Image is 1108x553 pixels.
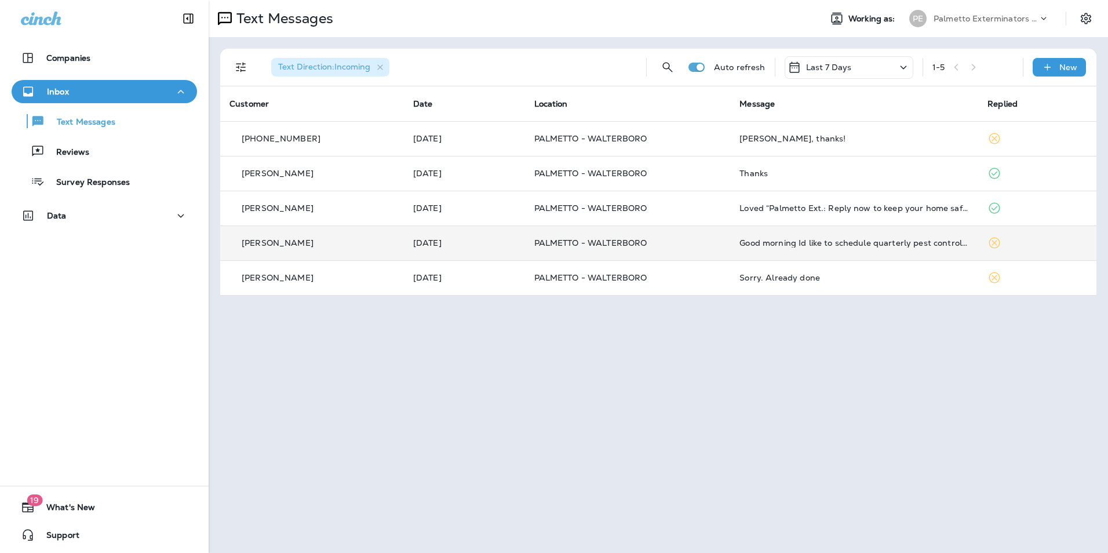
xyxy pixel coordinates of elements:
p: Data [47,211,67,220]
p: New [1059,63,1077,72]
span: Working as: [848,14,898,24]
span: Location [534,99,568,109]
span: Text Direction : Incoming [278,61,370,72]
span: Support [35,530,79,544]
p: Text Messages [45,117,115,128]
span: 19 [27,494,42,506]
div: Sorry. Already done [739,273,969,282]
button: Inbox [12,80,197,103]
button: Settings [1076,8,1096,29]
span: Customer [229,99,269,109]
div: Loved “Palmetto Ext.: Reply now to keep your home safe from pests with Quarterly Pest Control! Ta... [739,203,969,213]
p: [PERSON_NAME] [242,203,314,213]
span: PALMETTO - WALTERBORO [534,168,647,179]
p: Inbox [47,87,69,96]
p: Oct 3, 2025 09:25 AM [413,238,516,248]
p: Survey Responses [45,177,130,188]
span: Date [413,99,433,109]
button: Support [12,523,197,547]
button: Text Messages [12,109,197,133]
button: Reviews [12,139,197,163]
span: What's New [35,503,95,516]
div: PE [909,10,927,27]
button: Filters [229,56,253,79]
button: Collapse Sidebar [172,7,205,30]
p: Palmetto Exterminators LLC [934,14,1038,23]
p: Auto refresh [714,63,766,72]
p: Oct 5, 2025 03:25 PM [413,203,516,213]
p: Oct 2, 2025 08:41 AM [413,273,516,282]
button: 19What's New [12,496,197,519]
p: [PERSON_NAME] [242,169,314,178]
p: Oct 7, 2025 03:53 PM [413,169,516,178]
span: Message [739,99,775,109]
button: Companies [12,46,197,70]
p: Last 7 Days [806,63,852,72]
div: 1 - 5 [932,63,945,72]
p: [PHONE_NUMBER] [242,134,320,143]
div: Gotcha, thanks! [739,134,969,143]
span: PALMETTO - WALTERBORO [534,203,647,213]
p: Reviews [45,147,89,158]
button: Data [12,204,197,227]
p: Companies [46,53,90,63]
button: Survey Responses [12,169,197,194]
div: Good morning Id like to schedule quarterly pest control services starting as soon as we can please. [739,238,969,248]
p: Oct 7, 2025 03:58 PM [413,134,516,143]
div: Thanks [739,169,969,178]
p: [PERSON_NAME] [242,238,314,248]
span: PALMETTO - WALTERBORO [534,133,647,144]
span: PALMETTO - WALTERBORO [534,238,647,248]
div: Text Direction:Incoming [271,58,389,77]
span: PALMETTO - WALTERBORO [534,272,647,283]
button: Search Messages [656,56,679,79]
p: [PERSON_NAME] [242,273,314,282]
p: Text Messages [232,10,333,27]
span: Replied [987,99,1018,109]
